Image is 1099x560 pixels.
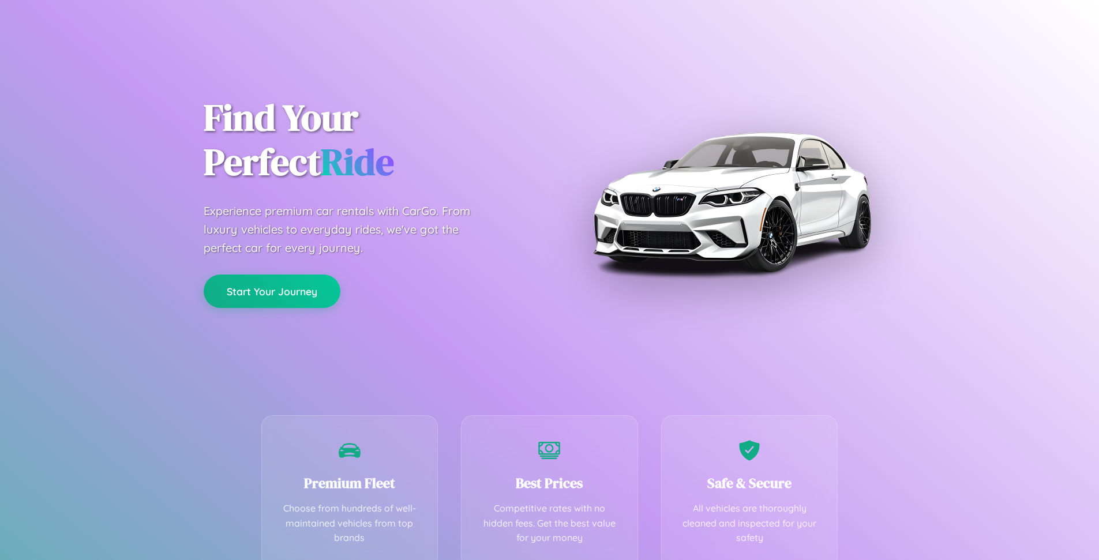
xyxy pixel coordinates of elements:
h1: Find Your Perfect [204,96,532,185]
h3: Best Prices [479,473,620,493]
h3: Safe & Secure [679,473,820,493]
button: Start Your Journey [204,275,340,308]
p: All vehicles are thoroughly cleaned and inspected for your safety [679,501,820,546]
p: Experience premium car rentals with CarGo. From luxury vehicles to everyday rides, we've got the ... [204,202,492,257]
span: Ride [321,137,394,187]
h3: Premium Fleet [279,473,421,493]
p: Competitive rates with no hidden fees. Get the best value for your money [479,501,620,546]
p: Choose from hundreds of well-maintained vehicles from top brands [279,501,421,546]
img: Premium BMW car rental vehicle [587,58,876,346]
